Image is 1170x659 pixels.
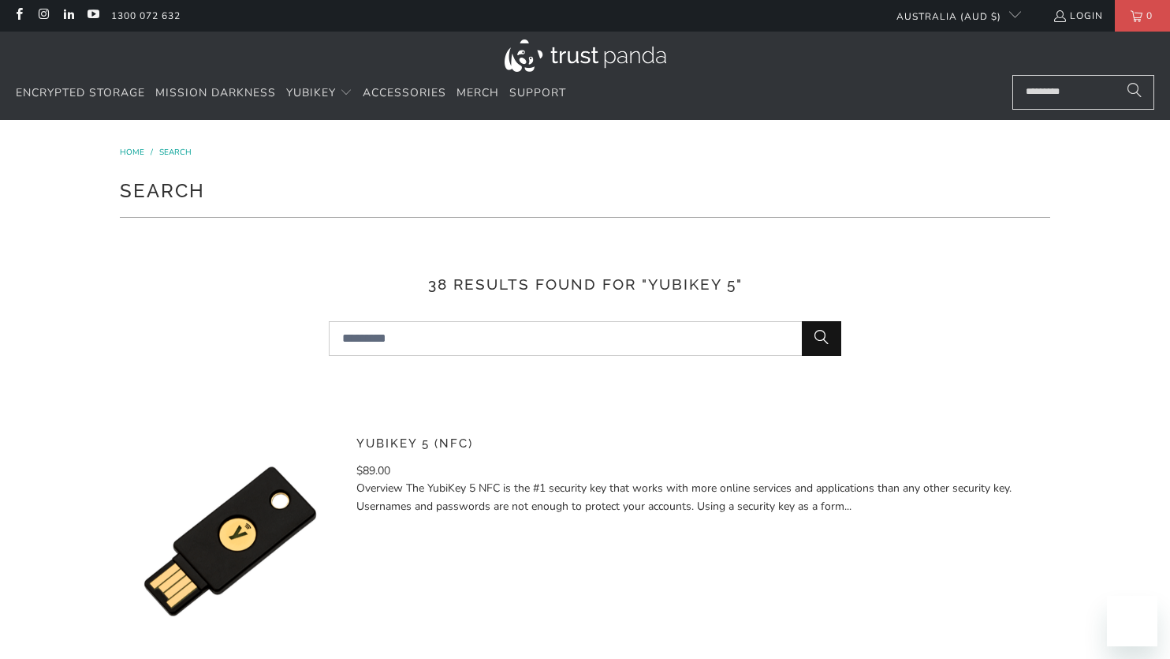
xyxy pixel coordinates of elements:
[363,85,446,100] span: Accessories
[356,480,1038,515] p: Overview The YubiKey 5 NFC is the #1 security key that works with more online services and applic...
[356,463,390,478] span: $89.00
[120,174,1050,205] h1: Search
[155,75,276,112] a: Mission Darkness
[509,75,566,112] a: Support
[120,147,147,158] a: Home
[456,85,499,100] span: Merch
[120,431,341,652] img: YubiKey 5 (NFC)
[16,85,145,100] span: Encrypted Storage
[802,321,841,356] button: Search
[36,9,50,22] a: Trust Panda Australia on Instagram
[286,85,336,100] span: YubiKey
[16,75,566,112] nav: Translation missing: en.navigation.header.main_nav
[329,321,841,356] input: Search...
[16,75,145,112] a: Encrypted Storage
[120,273,1050,296] h3: 38 results found for "yubikey 5"
[363,75,446,112] a: Accessories
[286,75,352,112] summary: YubiKey
[111,7,181,24] a: 1300 072 632
[456,75,499,112] a: Merch
[159,147,192,158] a: Search
[505,39,666,72] img: Trust Panda Australia
[86,9,99,22] a: Trust Panda Australia on YouTube
[151,147,153,158] span: /
[1012,75,1154,110] input: Search...
[1107,596,1157,646] iframe: Button to launch messaging window
[509,85,566,100] span: Support
[1053,7,1103,24] a: Login
[61,9,75,22] a: Trust Panda Australia on LinkedIn
[155,85,276,100] span: Mission Darkness
[356,436,473,451] a: YubiKey 5 (NFC)
[12,9,25,22] a: Trust Panda Australia on Facebook
[1115,75,1154,110] button: Search
[120,147,144,158] span: Home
